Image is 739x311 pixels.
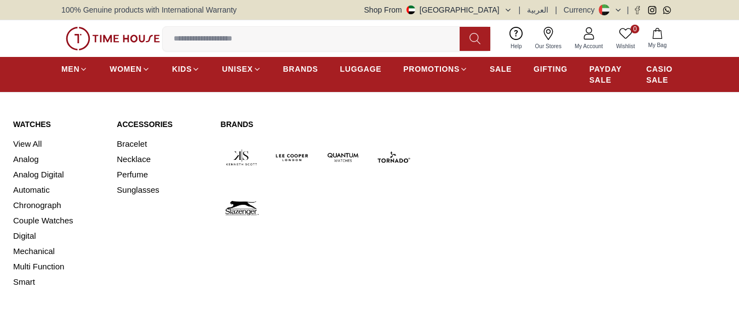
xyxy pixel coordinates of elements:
a: Mechanical [13,244,104,259]
button: My Bag [641,26,673,51]
a: Our Stores [529,25,568,53]
span: Help [506,42,526,50]
span: My Account [570,42,608,50]
span: CASIO SALE [646,64,678,85]
a: Perfume [117,167,207,182]
a: Digital [13,228,104,244]
a: Accessories [117,119,207,130]
a: PAYDAY SALE [589,59,625,90]
a: Whatsapp [663,6,671,14]
a: PROMOTIONS [403,59,468,79]
span: BRANDS [283,64,318,74]
a: Smart [13,274,104,290]
a: Bracelet [117,136,207,152]
a: UNISEX [222,59,261,79]
span: | [555,4,557,15]
img: Tornado [373,136,415,178]
a: CASIO SALE [646,59,678,90]
a: BRANDS [283,59,318,79]
div: Currency [564,4,599,15]
a: Necklace [117,152,207,167]
span: Wishlist [612,42,639,50]
img: Lee Cooper [271,136,313,178]
span: | [519,4,521,15]
a: MEN [61,59,88,79]
a: GIFTING [534,59,568,79]
img: Quantum [322,136,364,178]
a: Sunglasses [117,182,207,198]
a: Couple Watches [13,213,104,228]
a: Chronograph [13,198,104,213]
span: PROMOTIONS [403,64,460,74]
img: United Arab Emirates [406,5,415,14]
a: 0Wishlist [610,25,641,53]
span: WOMEN [110,64,142,74]
span: KIDS [172,64,192,74]
span: My Bag [644,41,671,49]
button: Shop From[GEOGRAPHIC_DATA] [364,4,512,15]
span: LUGGAGE [340,64,382,74]
button: العربية [527,4,548,15]
a: Multi Function [13,259,104,274]
a: Analog [13,152,104,167]
span: 100% Genuine products with International Warranty [61,4,237,15]
span: | [627,4,629,15]
span: PAYDAY SALE [589,64,625,85]
img: ... [66,27,160,50]
a: WOMEN [110,59,150,79]
a: LUGGAGE [340,59,382,79]
a: Facebook [633,6,641,14]
a: Help [504,25,529,53]
span: 0 [631,25,639,33]
a: Watches [13,119,104,130]
a: View All [13,136,104,152]
a: Brands [221,119,415,130]
span: SALE [490,64,512,74]
a: Automatic [13,182,104,198]
span: MEN [61,64,79,74]
a: Analog Digital [13,167,104,182]
a: SALE [490,59,512,79]
a: KIDS [172,59,200,79]
span: GIFTING [534,64,568,74]
img: Kenneth Scott [221,136,263,178]
span: Our Stores [531,42,566,50]
a: Instagram [648,6,656,14]
span: UNISEX [222,64,253,74]
img: Slazenger [221,187,263,229]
